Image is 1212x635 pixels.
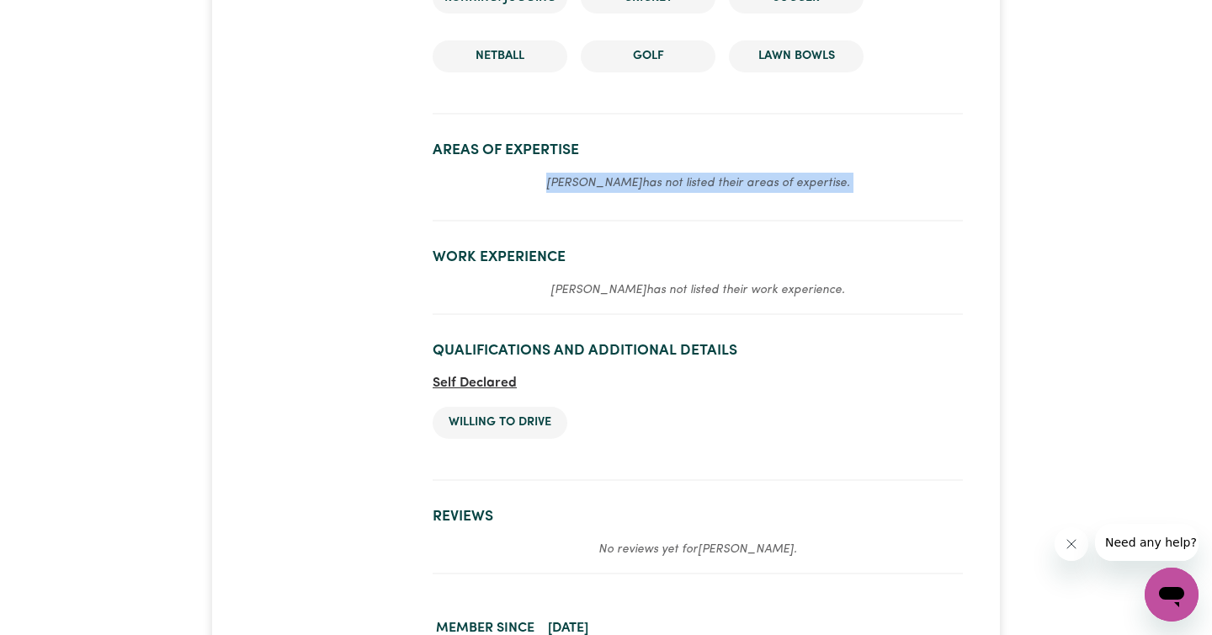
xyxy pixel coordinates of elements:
[433,407,567,439] li: Willing to drive
[1055,527,1088,561] iframe: Close message
[729,40,864,72] li: Lawn bowls
[433,40,567,72] li: Netball
[433,376,517,390] span: Self Declared
[598,543,797,556] em: No reviews yet for [PERSON_NAME] .
[1145,568,1199,622] iframe: Button to launch messaging window
[546,177,850,189] em: [PERSON_NAME] has not listed their areas of expertise.
[433,141,963,159] h2: Areas of Expertise
[1095,524,1199,561] iframe: Message from company
[581,40,715,72] li: Golf
[550,284,845,296] em: [PERSON_NAME] has not listed their work experience.
[433,342,963,360] h2: Qualifications and Additional Details
[548,622,588,635] time: [DATE]
[433,508,963,526] h2: Reviews
[433,248,963,266] h2: Work Experience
